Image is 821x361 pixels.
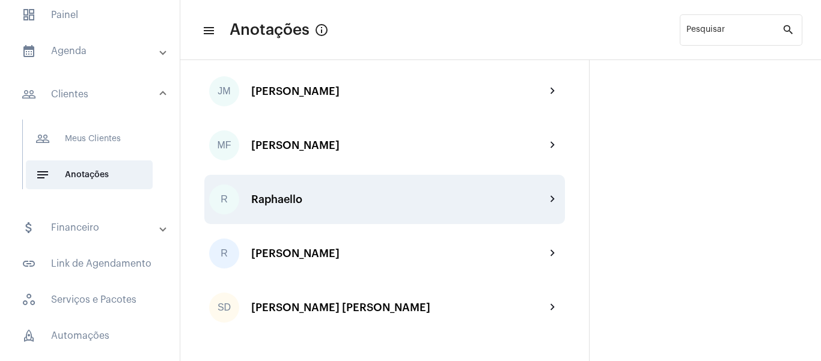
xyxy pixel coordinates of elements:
[251,139,546,151] div: [PERSON_NAME]
[209,76,239,106] div: JM
[209,184,239,214] div: R
[230,20,310,40] span: Anotações
[22,8,36,22] span: sidenav icon
[7,37,180,65] mat-expansion-panel-header: sidenav iconAgenda
[202,23,214,38] mat-icon: sidenav icon
[7,213,180,242] mat-expansion-panel-header: sidenav iconFinanceiro
[7,75,180,114] mat-expansion-panel-header: sidenav iconClientes
[12,249,168,278] span: Link de Agendamento
[22,220,160,235] mat-panel-title: Financeiro
[251,247,546,259] div: [PERSON_NAME]
[782,23,796,37] mat-icon: search
[686,28,782,37] input: Pesquisar
[209,293,239,323] div: SD
[22,293,36,307] span: sidenav icon
[12,321,168,350] span: Automações
[12,285,168,314] span: Serviços e Pacotes
[35,132,50,146] mat-icon: sidenav icon
[22,87,160,102] mat-panel-title: Clientes
[251,302,546,314] div: [PERSON_NAME] [PERSON_NAME]
[22,256,36,271] mat-icon: sidenav icon
[209,238,239,268] div: R
[209,130,239,160] div: MF
[22,329,36,343] span: sidenav icon
[12,1,168,29] span: Painel
[314,23,329,37] mat-icon: info_outlined
[22,87,36,102] mat-icon: sidenav icon
[22,44,160,58] mat-panel-title: Agenda
[22,44,36,58] mat-icon: sidenav icon
[546,138,560,153] mat-icon: chevron_right
[546,84,560,99] mat-icon: chevron_right
[22,220,36,235] mat-icon: sidenav icon
[251,85,546,97] div: [PERSON_NAME]
[251,193,546,205] div: Raphaello
[26,160,153,189] span: Anotações
[35,168,50,182] mat-icon: sidenav icon
[7,114,180,206] div: sidenav iconClientes
[546,192,560,207] mat-icon: chevron_right
[546,246,560,261] mat-icon: chevron_right
[26,124,153,153] span: Meus Clientes
[546,300,560,315] mat-icon: chevron_right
